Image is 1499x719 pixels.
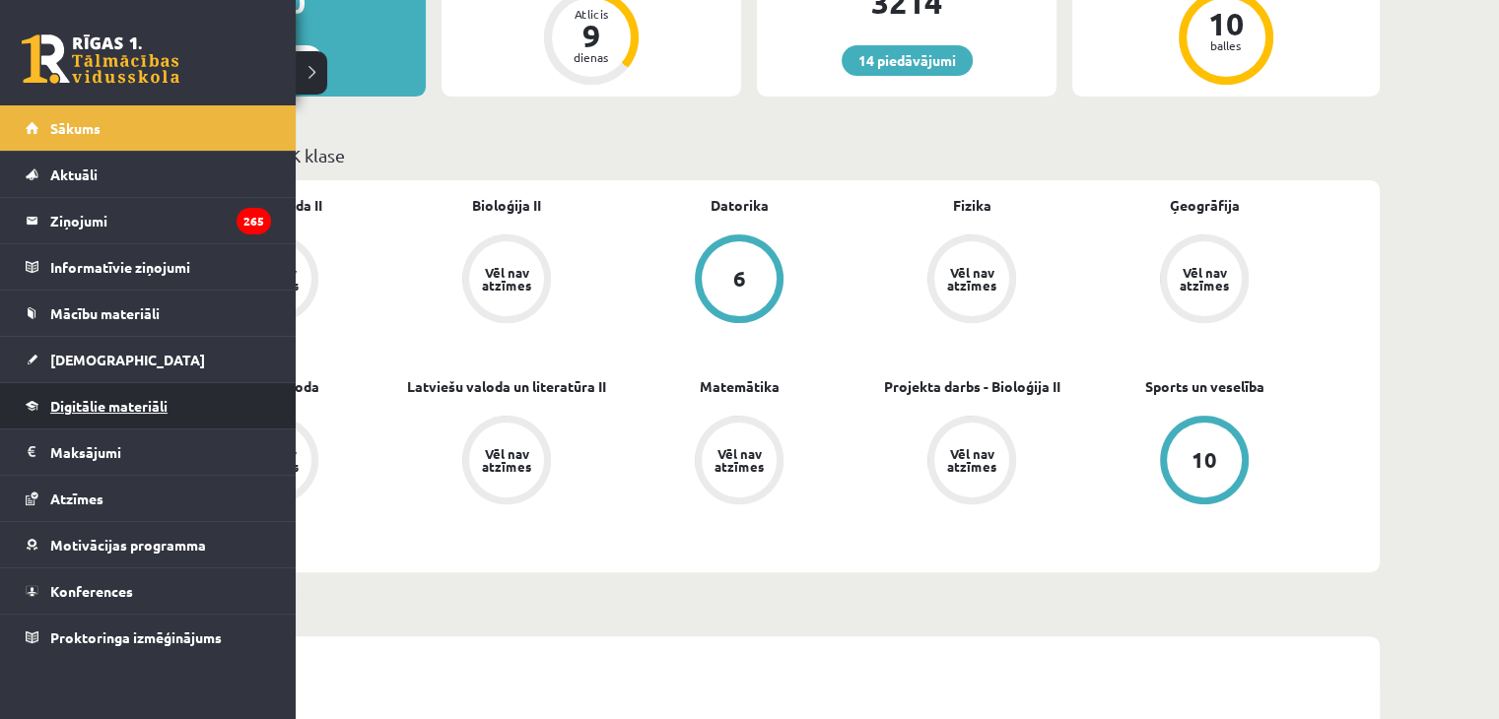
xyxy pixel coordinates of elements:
a: Datorika [711,195,769,216]
a: Sports un veselība [1145,376,1264,397]
span: [DEMOGRAPHIC_DATA] [50,351,205,368]
div: 6 [733,268,746,290]
div: Vēl nav atzīmes [712,447,767,473]
a: Vēl nav atzīmes [390,416,623,508]
div: Vēl nav atzīmes [479,266,534,292]
span: Mācību materiāli [50,304,160,322]
a: Aktuāli [26,152,271,197]
a: Vēl nav atzīmes [1088,234,1321,327]
a: Maksājumi [26,429,271,475]
a: Digitālie materiāli [26,383,271,428]
div: Vēl nav atzīmes [1177,266,1232,292]
i: 265 [237,208,271,234]
a: Proktoringa izmēģinājums [26,615,271,660]
a: Vēl nav atzīmes [855,416,1088,508]
legend: Ziņojumi [50,198,271,243]
a: Matemātika [700,376,780,397]
a: Atzīmes [26,476,271,521]
a: Projekta darbs - Bioloģija II [884,376,1060,397]
a: Fizika [953,195,991,216]
a: Informatīvie ziņojumi [26,244,271,290]
span: Atzīmes [50,490,103,507]
div: 10 [1196,8,1256,39]
a: Ziņojumi265 [26,198,271,243]
div: Vēl nav atzīmes [479,447,534,473]
a: 10 [1088,416,1321,508]
a: 14 piedāvājumi [842,45,973,76]
div: Vēl nav atzīmes [944,447,999,473]
div: (01.09 - 07.09) [118,636,1380,689]
div: balles [1196,39,1256,51]
div: 9 [562,20,621,51]
span: Aktuāli [50,165,98,183]
p: Nedēļa [126,598,1372,624]
a: 6 [623,234,855,327]
a: Vēl nav atzīmes [390,234,623,327]
span: Motivācijas programma [50,536,206,554]
a: Vēl nav atzīmes [855,234,1088,327]
span: Proktoringa izmēģinājums [50,628,222,646]
div: dienas [562,51,621,63]
span: Sākums [50,119,101,137]
legend: Maksājumi [50,429,271,475]
a: Ģeogrāfija [1170,195,1240,216]
a: Vēl nav atzīmes [623,416,855,508]
div: 10 [1192,449,1217,471]
legend: Informatīvie ziņojumi [50,244,271,290]
span: Digitālie materiāli [50,397,168,415]
a: Latviešu valoda un literatūra II [407,376,606,397]
a: Rīgas 1. Tālmācības vidusskola [22,34,179,84]
span: Konferences [50,582,133,600]
div: Atlicis [562,8,621,20]
a: Sākums [26,105,271,151]
a: Motivācijas programma [26,522,271,567]
a: Konferences [26,568,271,614]
a: [DEMOGRAPHIC_DATA] [26,337,271,382]
a: Bioloģija II [472,195,541,216]
p: Mācību plāns 12.a1 JK klase [126,142,1372,168]
a: Mācību materiāli [26,291,271,336]
div: Vēl nav atzīmes [944,266,999,292]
